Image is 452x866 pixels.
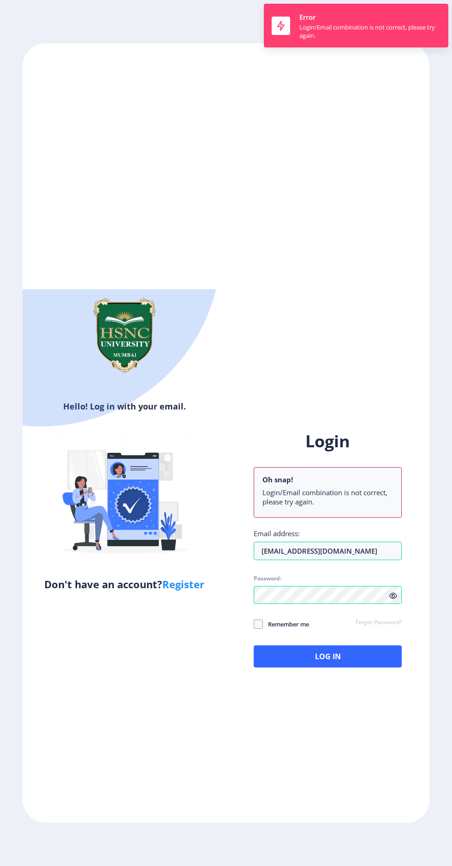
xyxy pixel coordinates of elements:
[262,475,293,484] b: Oh snap!
[254,529,300,538] label: Email address:
[78,289,171,381] img: hsnc.png
[254,645,402,667] button: Log In
[262,488,393,506] li: Login/Email combination is not correct, please try again.
[356,619,402,627] a: Forgot Password?
[30,577,219,591] h5: Don't have an account?
[299,12,315,22] span: Error
[299,23,440,40] div: Login/Email combination is not correct, please try again.
[44,415,205,577] img: Verified-rafiki.svg
[30,401,219,412] h6: Hello! Log in with your email.
[254,542,402,560] input: Email address
[254,575,281,582] label: Password:
[162,577,204,591] a: Register
[263,619,309,630] span: Remember me
[254,430,402,452] h1: Login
